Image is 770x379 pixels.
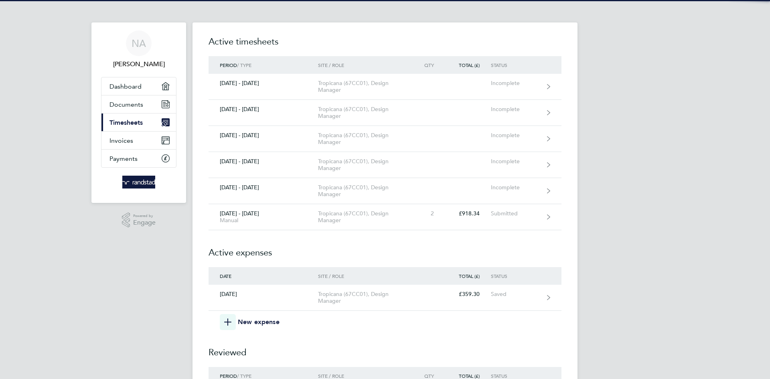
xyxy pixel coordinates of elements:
img: randstad-logo-retina.png [122,176,156,188]
div: Total (£) [445,373,491,379]
span: NA [132,38,146,49]
div: Qty [410,62,445,68]
a: Payments [101,150,176,167]
div: Submitted [491,210,540,217]
div: Tropicana (67CC01), Design Manager [318,210,410,224]
span: Nigel Ashford [101,59,176,69]
div: [DATE] - [DATE] [209,184,318,191]
span: Payments [109,155,138,162]
div: Incomplete [491,132,540,139]
span: Period [220,62,237,68]
a: Documents [101,95,176,113]
div: Total (£) [445,62,491,68]
div: Site / Role [318,62,410,68]
a: Invoices [101,132,176,149]
nav: Main navigation [91,22,186,203]
a: Go to home page [101,176,176,188]
div: Site / Role [318,273,410,279]
div: Qty [410,373,445,379]
div: [DATE] - [DATE] [209,80,318,87]
div: Incomplete [491,106,540,113]
span: New expense [238,317,280,327]
span: Timesheets [109,119,143,126]
div: Tropicana (67CC01), Design Manager [318,80,410,93]
a: [DATE] - [DATE]Tropicana (67CC01), Design ManagerIncomplete [209,152,561,178]
div: Status [491,273,540,279]
div: / Type [209,62,318,68]
span: Dashboard [109,83,142,90]
button: New expense [220,314,280,330]
div: [DATE] - [DATE] [209,210,318,224]
div: 2 [410,210,445,217]
a: [DATE] - [DATE]Tropicana (67CC01), Design ManagerIncomplete [209,100,561,126]
h2: Active expenses [209,230,561,267]
span: Engage [133,219,156,226]
span: Documents [109,101,143,108]
div: Tropicana (67CC01), Design Manager [318,132,410,146]
h2: Active timesheets [209,35,561,56]
div: Incomplete [491,158,540,165]
a: [DATE] - [DATE]ManualTropicana (67CC01), Design Manager2£918.34Submitted [209,204,561,230]
div: Site / Role [318,373,410,379]
div: Total (£) [445,273,491,279]
a: Timesheets [101,113,176,131]
div: Date [209,273,318,279]
div: [DATE] - [DATE] [209,132,318,139]
div: £918.34 [445,210,491,217]
span: Invoices [109,137,133,144]
span: Period [220,373,237,379]
a: [DATE] - [DATE]Tropicana (67CC01), Design ManagerIncomplete [209,74,561,100]
div: Tropicana (67CC01), Design Manager [318,291,410,304]
div: [DATE] [209,291,318,298]
div: Incomplete [491,80,540,87]
div: Saved [491,291,540,298]
a: [DATE] - [DATE]Tropicana (67CC01), Design ManagerIncomplete [209,178,561,204]
a: [DATE] - [DATE]Tropicana (67CC01), Design ManagerIncomplete [209,126,561,152]
span: Powered by [133,213,156,219]
a: NA[PERSON_NAME] [101,30,176,69]
div: Tropicana (67CC01), Design Manager [318,158,410,172]
a: Powered byEngage [122,213,156,228]
div: [DATE] - [DATE] [209,158,318,165]
div: / Type [209,373,318,379]
div: Manual [220,217,307,224]
div: Incomplete [491,184,540,191]
div: Tropicana (67CC01), Design Manager [318,184,410,198]
div: £359.30 [445,291,491,298]
div: Status [491,373,540,379]
h2: Reviewed [209,330,561,367]
a: [DATE]Tropicana (67CC01), Design Manager£359.30Saved [209,285,561,311]
div: Tropicana (67CC01), Design Manager [318,106,410,120]
a: Dashboard [101,77,176,95]
div: Status [491,62,540,68]
div: [DATE] - [DATE] [209,106,318,113]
